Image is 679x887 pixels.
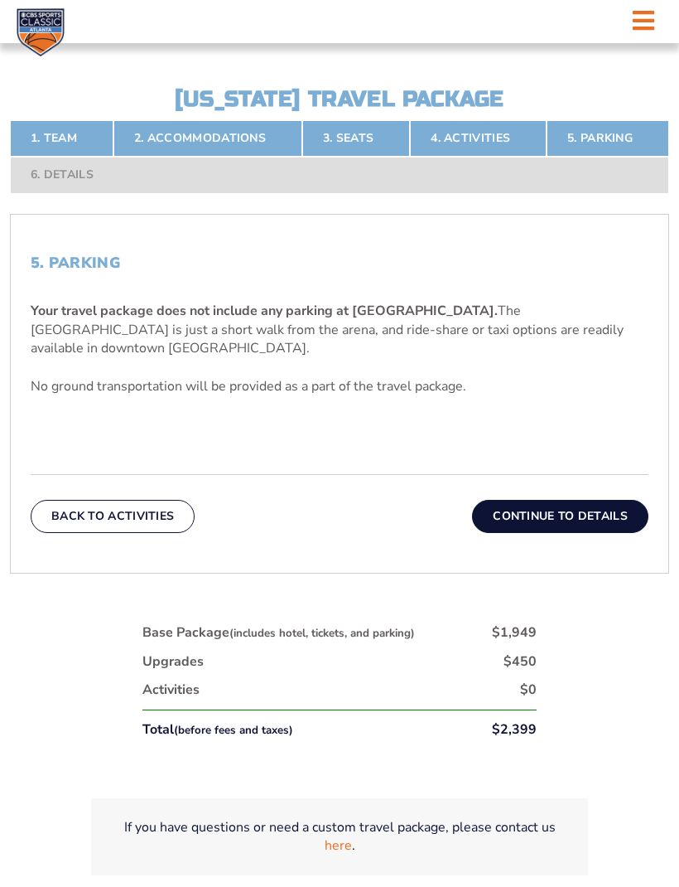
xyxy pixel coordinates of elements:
[31,302,498,320] b: Your travel package does not include any parking at [GEOGRAPHIC_DATA].
[492,720,537,739] div: $2,399
[410,120,547,157] a: 4. Activities
[31,254,648,273] h2: 5. Parking
[472,500,648,533] button: Continue To Details
[31,377,648,395] p: No ground transportation will be provided as a part of the travel package.
[113,120,302,157] a: 2. Accommodations
[31,500,195,533] button: Back To Activities
[31,302,648,357] p: The [GEOGRAPHIC_DATA] is just a short walk from the arena, and ride-share or taxi options are rea...
[229,626,415,641] small: (includes hotel, tickets, and parking)
[142,652,204,671] div: Upgrades
[10,120,113,157] a: 1. Team
[503,652,537,671] div: $450
[492,623,537,642] div: $1,949
[17,8,65,56] img: CBS Sports Classic
[302,120,410,157] a: 3. Seats
[111,818,568,855] p: If you have questions or need a custom travel package, please contact us .
[142,720,293,739] div: Total
[325,836,352,855] a: here
[520,681,537,699] div: $0
[142,681,200,699] div: Activities
[142,623,415,642] div: Base Package
[157,89,522,110] h2: [US_STATE] Travel Package
[174,723,293,738] small: (before fees and taxes)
